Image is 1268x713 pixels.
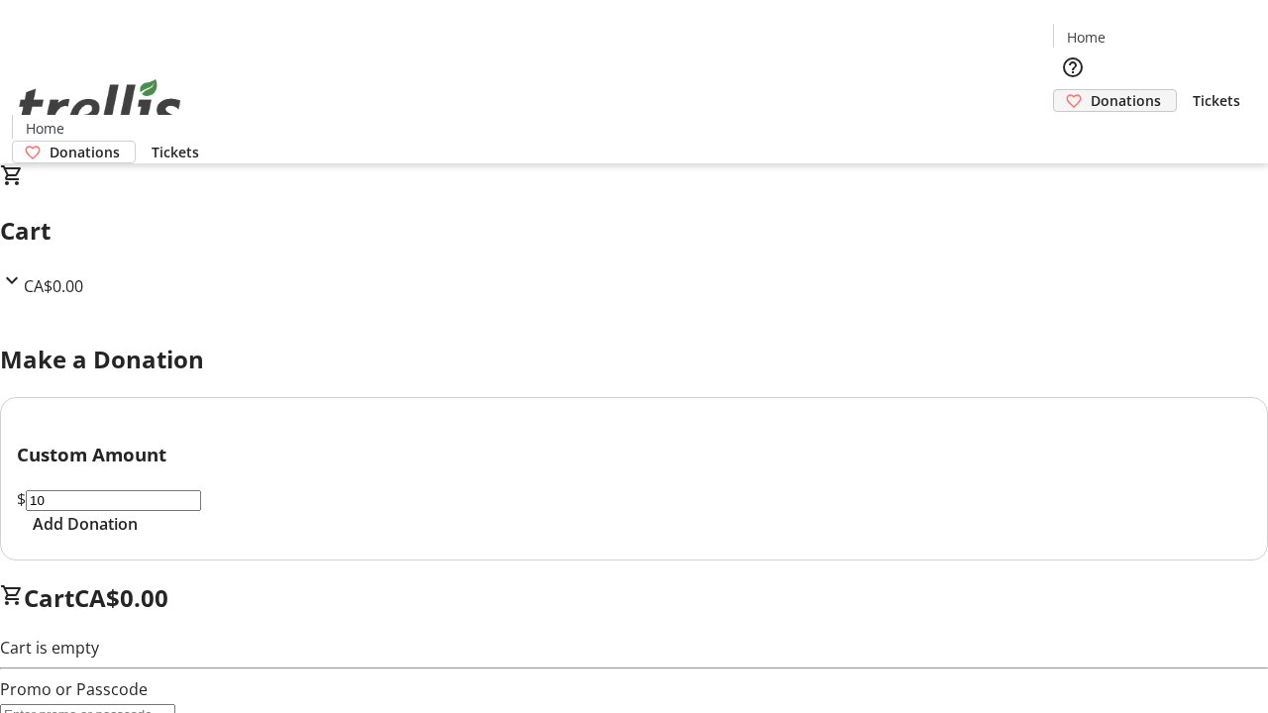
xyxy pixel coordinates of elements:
[136,142,215,162] a: Tickets
[33,512,138,536] span: Add Donation
[152,142,199,162] span: Tickets
[1177,90,1256,111] a: Tickets
[17,488,26,510] span: $
[13,118,76,139] a: Home
[24,275,83,297] span: CA$0.00
[26,118,64,139] span: Home
[1067,27,1106,48] span: Home
[1053,112,1093,152] button: Cart
[1054,27,1117,48] a: Home
[1053,48,1093,87] button: Help
[1091,90,1161,111] span: Donations
[12,57,188,156] img: Orient E2E Organization anWVwFg3SF's Logo
[12,141,136,163] a: Donations
[26,490,201,511] input: Donation Amount
[17,441,1251,468] h3: Custom Amount
[1053,89,1177,112] a: Donations
[74,581,168,614] span: CA$0.00
[17,512,154,536] button: Add Donation
[50,142,120,162] span: Donations
[1193,90,1240,111] span: Tickets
